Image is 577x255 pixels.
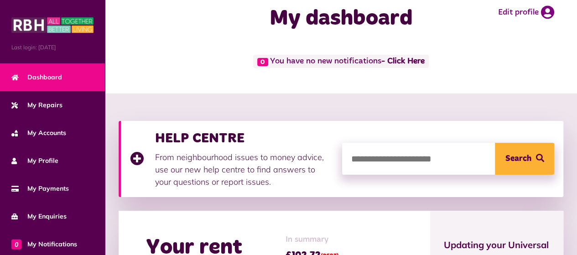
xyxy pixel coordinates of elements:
[498,5,554,19] a: Edit profile
[381,57,425,66] a: - Click Here
[155,130,333,146] h3: HELP CENTRE
[505,143,531,175] span: Search
[11,212,67,221] span: My Enquiries
[11,239,21,249] span: 0
[286,234,339,246] span: In summary
[11,16,94,34] img: MyRBH
[11,239,77,249] span: My Notifications
[11,184,69,193] span: My Payments
[232,5,450,32] h1: My dashboard
[155,151,333,188] p: From neighbourhood issues to money advice, use our new help centre to find answers to your questi...
[11,128,66,138] span: My Accounts
[253,55,429,68] span: You have no new notifications
[11,43,94,52] span: Last login: [DATE]
[257,58,268,66] span: 0
[11,100,62,110] span: My Repairs
[11,156,58,166] span: My Profile
[495,143,554,175] button: Search
[11,73,62,82] span: Dashboard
